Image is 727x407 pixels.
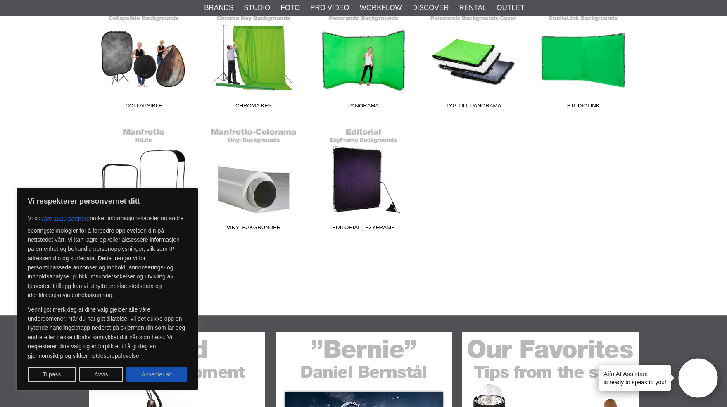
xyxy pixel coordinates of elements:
a: Workflow [360,2,402,13]
a: Pro Video [310,2,349,13]
span: Collapsible [89,102,199,113]
button: Aksepter alt [126,367,187,382]
span: Chroma Key [199,102,309,113]
span: Tyg till Panorama [418,102,528,113]
button: Avvis [79,367,123,382]
p: Vi respekterer personvernet ditt [28,196,187,206]
a: HiLite [89,123,199,235]
a: Collapsible [89,1,199,113]
a: Discover [412,2,449,13]
p: Vennligst merk deg at dine valg gjelder alle våre underdomener. Når du har gitt tillatelse, vil d... [28,305,187,360]
span: Editorial | EzyFrame [309,224,418,235]
span: StudioLink [528,102,638,113]
h4: Aifo AI Assistant [603,369,666,378]
a: Panorama [309,1,418,113]
span: Vinylbakgrunder [199,224,309,235]
a: Brands [204,2,233,13]
span: Panorama [309,102,418,113]
a: Tyg till Panorama [418,1,528,113]
p: Vi og bruker informasjonskapsler og andre sporingsteknologier for å forbedre opplevelsen din på n... [28,211,187,300]
div: is ready to speak to you! [599,365,671,391]
a: StudioLink [528,1,638,113]
a: Rental [459,2,486,13]
div: Vi respekterer personvernet ditt [17,188,198,390]
a: Chroma Key [199,1,309,113]
button: Tilpass [28,367,76,382]
a: Foto [280,2,300,13]
a: Studio [244,2,270,13]
a: Vinylbakgrunder [199,123,309,235]
button: våre 1520 partnere [41,211,90,226]
a: Editorial | EzyFrame [309,123,418,235]
a: Outlet [497,2,524,13]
